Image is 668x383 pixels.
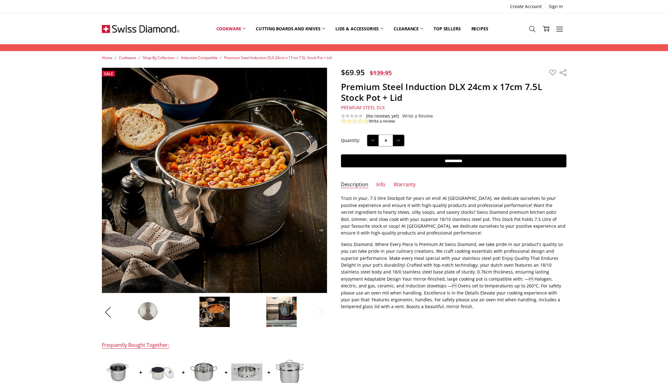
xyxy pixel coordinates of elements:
[102,55,112,60] a: Home
[341,67,365,77] span: $69.95
[143,55,175,60] a: Shop By Collection
[315,303,327,322] button: Next
[224,55,332,60] a: Premium Steel Induction DLX 24cm x 17cm 7.5L Stock Pot + Lid
[132,296,163,327] img: Premium Steel DLX - 7.5 litre (9.5") Stainless Steel Stock Pot + Lid | Swiss Diamond
[370,69,392,77] span: $139.95
[102,303,114,322] button: Previous
[341,81,566,103] h1: Premium Steel Induction DLX 24cm x 17cm 7.5L Stock Pot + Lid
[181,55,218,60] a: Induction Compatible
[102,342,169,349] div: Frequently Bought Together:
[266,296,297,327] img: Premium Steel DLX - 7.5 litre . (9.5") Stainless Steel Stock Pot + Lid | Swiss Diamond
[369,118,395,124] a: Write a review
[402,114,433,118] a: Write a Review
[341,137,360,144] label: Quantity:
[211,15,251,42] a: Cookware
[231,364,262,381] img: Premium Steel Induction DLX 24cm Steamer (No Lid)
[330,15,388,42] a: Lids & Accessories
[146,362,177,383] img: XD Nonstick Clad Induction 24cm x 17cm 7.5L STOCK POT + LID
[341,241,566,310] p: Swiss Diamond, Where Every Piece Is Premium At Swiss Diamond, we take pride in our product's qual...
[388,15,428,42] a: Clearance
[466,15,494,42] a: Recipes
[428,15,466,42] a: Top Sellers
[507,2,545,11] a: Create Account
[341,105,385,110] span: Premium Steel DLX
[394,181,416,188] a: Warranty
[103,362,134,383] img: Premium Steel Induction 24cm X 17cm 7.5L Stockpot With Lid
[341,181,368,188] a: Description
[199,296,230,327] img: Premium Steel DLX - 7.5 litre (9.5") Stainless Steel Stock Pot + Lid | Swiss Diamond
[366,114,399,118] span: (No reviews yet)
[119,55,136,60] a: Cookware
[251,15,330,42] a: Cutting boards and knives
[545,2,566,11] a: Sign In
[376,181,385,188] a: Info
[102,13,179,44] img: Free Shipping On Every Order
[341,195,566,236] p: Trust in your, 7.5 litre Stockpot for years on end! At [GEOGRAPHIC_DATA], we dedicate ourselves t...
[104,71,113,76] span: Sale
